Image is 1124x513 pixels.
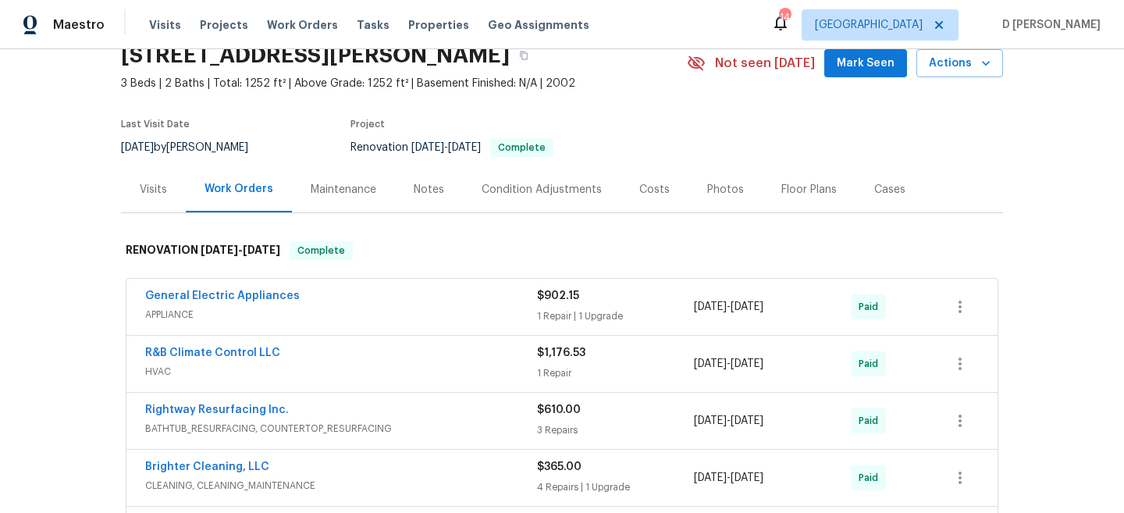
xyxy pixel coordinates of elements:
[639,182,670,198] div: Costs
[694,356,763,372] span: -
[121,142,154,153] span: [DATE]
[145,364,537,379] span: HVAC
[707,182,744,198] div: Photos
[837,54,895,73] span: Mark Seen
[537,422,694,438] div: 3 Repairs
[267,17,338,33] span: Work Orders
[149,17,181,33] span: Visits
[694,472,727,483] span: [DATE]
[715,55,815,71] span: Not seen [DATE]
[694,413,763,429] span: -
[929,54,991,73] span: Actions
[145,478,537,493] span: CLEANING, CLEANING_MAINTENANCE
[781,182,837,198] div: Floor Plans
[859,356,884,372] span: Paid
[492,143,552,152] span: Complete
[200,17,248,33] span: Projects
[731,472,763,483] span: [DATE]
[537,461,582,472] span: $365.00
[121,119,190,129] span: Last Visit Date
[121,48,510,63] h2: [STREET_ADDRESS][PERSON_NAME]
[916,49,1003,78] button: Actions
[291,243,351,258] span: Complete
[537,290,579,301] span: $902.15
[414,182,444,198] div: Notes
[815,17,923,33] span: [GEOGRAPHIC_DATA]
[408,17,469,33] span: Properties
[145,290,300,301] a: General Electric Appliances
[779,9,790,25] div: 14
[145,347,280,358] a: R&B Climate Control LLC
[731,301,763,312] span: [DATE]
[145,307,537,322] span: APPLIANCE
[126,241,280,260] h6: RENOVATION
[448,142,481,153] span: [DATE]
[996,17,1101,33] span: D [PERSON_NAME]
[537,479,694,495] div: 4 Repairs | 1 Upgrade
[537,404,581,415] span: $610.00
[243,244,280,255] span: [DATE]
[53,17,105,33] span: Maestro
[357,20,389,30] span: Tasks
[859,413,884,429] span: Paid
[488,17,589,33] span: Geo Assignments
[145,461,269,472] a: Brighter Cleaning, LLC
[731,358,763,369] span: [DATE]
[694,299,763,315] span: -
[411,142,481,153] span: -
[694,358,727,369] span: [DATE]
[874,182,905,198] div: Cases
[201,244,238,255] span: [DATE]
[350,142,553,153] span: Renovation
[537,347,585,358] span: $1,176.53
[537,308,694,324] div: 1 Repair | 1 Upgrade
[694,415,727,426] span: [DATE]
[694,301,727,312] span: [DATE]
[121,138,267,157] div: by [PERSON_NAME]
[121,76,687,91] span: 3 Beds | 2 Baths | Total: 1252 ft² | Above Grade: 1252 ft² | Basement Finished: N/A | 2002
[731,415,763,426] span: [DATE]
[140,182,167,198] div: Visits
[145,404,289,415] a: Rightway Resurfacing Inc.
[411,142,444,153] span: [DATE]
[537,365,694,381] div: 1 Repair
[350,119,385,129] span: Project
[859,299,884,315] span: Paid
[311,182,376,198] div: Maintenance
[121,226,1003,276] div: RENOVATION [DATE]-[DATE]Complete
[824,49,907,78] button: Mark Seen
[201,244,280,255] span: -
[482,182,602,198] div: Condition Adjustments
[145,421,537,436] span: BATHTUB_RESURFACING, COUNTERTOP_RESURFACING
[510,41,538,69] button: Copy Address
[859,470,884,486] span: Paid
[205,181,273,197] div: Work Orders
[694,470,763,486] span: -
